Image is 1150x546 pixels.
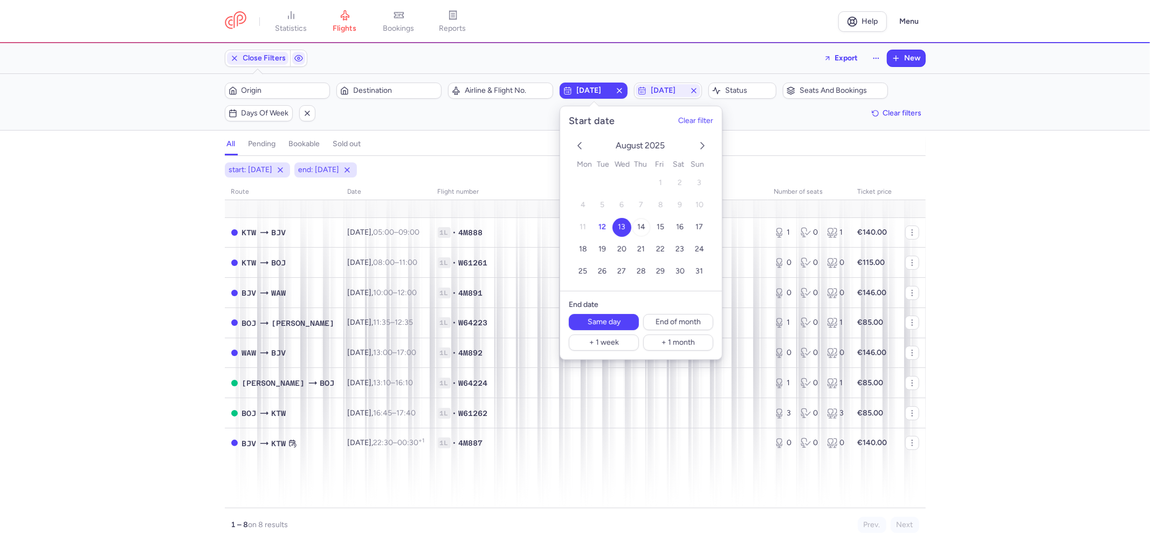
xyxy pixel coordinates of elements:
span: 28 [637,267,646,276]
span: 22 [656,244,665,254]
span: 31 [695,267,703,276]
a: statistics [264,10,318,33]
span: 4M888 [459,227,483,238]
span: 2 [678,178,682,187]
span: Milas, Bodrum, Turkey [242,438,257,449]
span: 4 [581,200,586,209]
button: Seats and bookings [783,83,888,99]
a: Help [838,11,887,32]
sup: +1 [419,437,425,444]
button: 7 [632,196,651,215]
span: 9 [678,200,682,209]
span: [DATE], [348,378,414,387]
button: 18 [574,240,593,259]
div: 0 [774,438,792,448]
div: 0 [827,438,845,448]
strong: €85.00 [858,378,884,387]
span: August [616,140,645,151]
button: 4 [574,196,593,215]
strong: €146.00 [858,348,887,357]
span: W64223 [459,317,488,328]
div: 3 [827,408,845,419]
time: 12:35 [395,318,414,327]
button: [DATE] [560,83,628,99]
span: KTW [242,257,257,269]
button: 29 [651,262,670,281]
span: 1L [438,288,451,298]
button: 9 [671,196,690,215]
span: 18 [579,244,587,254]
span: – [374,348,417,357]
span: [DATE], [348,228,420,237]
span: [DATE], [348,288,417,297]
span: New [905,54,921,63]
div: 0 [801,257,818,268]
button: Clear filters [868,105,926,121]
span: – [374,408,416,418]
span: 2025 [645,140,666,151]
button: 31 [690,262,709,281]
span: – [374,438,425,447]
button: 22 [651,240,670,259]
span: bookings [383,24,415,33]
h4: all [227,139,236,149]
h6: End date [569,300,713,310]
span: [DATE], [348,318,414,327]
span: • [453,408,457,419]
span: [DATE], [348,258,418,267]
span: OPEN [231,380,238,386]
span: Milas, Bodrum, Turkey [242,287,257,299]
span: • [453,438,457,448]
div: 1 [774,227,792,238]
span: flights [333,24,357,33]
span: end: [DATE] [299,165,340,175]
time: 13:00 [374,348,393,357]
div: 1 [827,317,845,328]
div: 0 [827,257,845,268]
span: 14 [637,222,645,231]
div: 3 [774,408,792,419]
span: 21 [637,244,645,254]
span: 1L [438,408,451,419]
span: 1L [438,317,451,328]
button: Status [708,83,776,99]
time: 12:00 [398,288,417,297]
span: Clear filters [883,109,922,117]
span: – [374,288,417,297]
span: Pyrzowice, Katowice, Poland [242,227,257,238]
span: Milas, Bodrum, Turkey [272,347,286,359]
time: 09:00 [399,228,420,237]
strong: €115.00 [858,258,885,267]
span: 4M887 [459,438,483,448]
button: 10 [690,196,709,215]
button: 2 [671,174,690,193]
button: 27 [612,262,631,281]
button: next month [696,139,709,154]
span: – [374,378,414,387]
span: Destination [353,86,438,95]
span: 6 [619,200,624,209]
button: + 1 month [643,335,713,351]
span: 10 [695,200,704,209]
div: 0 [801,227,818,238]
span: 3 [697,178,701,187]
span: – [374,318,414,327]
div: 0 [827,288,845,298]
time: 17:00 [397,348,417,357]
time: 00:30 [398,438,425,447]
strong: €146.00 [858,288,887,297]
button: + 1 week [569,335,639,351]
time: 11:35 [374,318,391,327]
button: 28 [632,262,651,281]
button: Days of week [225,105,293,121]
time: 17:40 [397,408,416,418]
button: Airline & Flight No. [448,83,553,99]
button: 24 [690,240,709,259]
button: 1 [651,174,670,193]
span: start: [DATE] [229,165,273,175]
span: Origin [242,86,326,95]
span: 5 [600,200,604,209]
span: 25 [579,267,587,276]
span: 27 [617,267,626,276]
th: Flight number [431,184,768,200]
